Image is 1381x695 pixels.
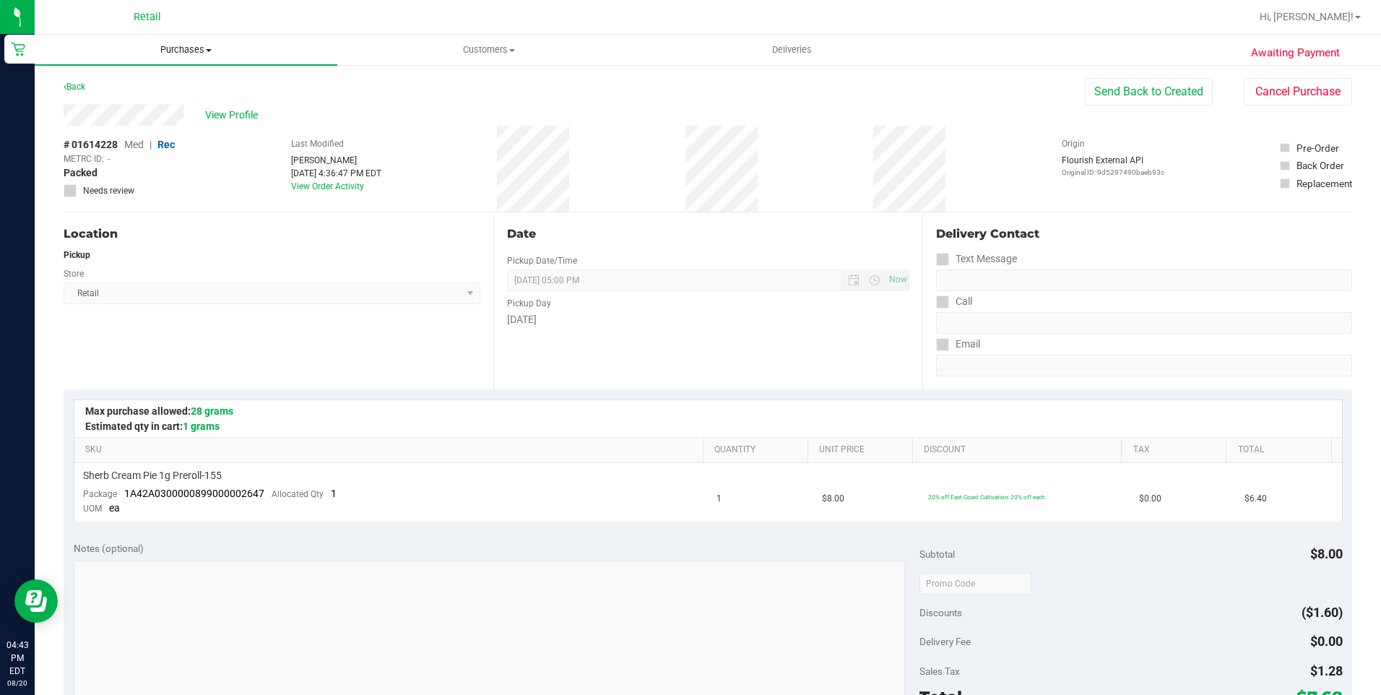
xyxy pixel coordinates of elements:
span: Needs review [83,184,134,197]
a: View Order Activity [291,181,364,191]
span: $0.00 [1139,492,1161,506]
span: 20% off East Coast Cultivation: 20% off each [928,493,1044,501]
span: 28 grams [191,405,233,417]
a: Back [64,82,85,92]
span: $6.40 [1244,492,1267,506]
span: - [108,152,110,165]
a: Deliveries [641,35,943,65]
span: # 01614228 [64,137,118,152]
span: Packed [64,165,98,181]
span: 1A42A0300000899000002647 [124,488,264,499]
span: 1 grams [183,420,220,432]
span: $1.28 [1310,663,1343,678]
span: Awaiting Payment [1251,45,1340,61]
input: Promo Code [919,573,1031,595]
span: Max purchase allowed: [85,405,233,417]
span: $0.00 [1310,634,1343,649]
p: 08/20 [7,678,28,688]
span: Subtotal [919,548,955,560]
span: Delivery Fee [919,636,971,647]
button: Cancel Purchase [1244,78,1352,105]
label: Last Modified [291,137,344,150]
a: Discount [924,444,1116,456]
span: ($1.60) [1302,605,1343,620]
strong: Pickup [64,250,90,260]
span: ea [109,502,120,514]
inline-svg: Retail [11,42,25,56]
div: Date [507,225,910,243]
span: Estimated qty in cart: [85,420,220,432]
div: [DATE] 4:36:47 PM EDT [291,167,381,180]
div: [DATE] [507,312,910,327]
a: SKU [85,444,697,456]
span: Med [124,139,144,150]
span: UOM [83,504,102,514]
input: Format: (999) 999-9999 [936,312,1352,334]
a: Customers [337,35,640,65]
label: Pickup Date/Time [507,254,577,267]
input: Format: (999) 999-9999 [936,269,1352,291]
a: Total [1238,444,1325,456]
label: Text Message [936,249,1017,269]
span: 1 [717,492,722,506]
span: | [150,139,152,150]
div: Replacement [1296,176,1352,191]
span: Notes (optional) [74,543,144,554]
label: Email [936,334,980,355]
span: Allocated Qty [272,489,324,499]
span: Package [83,489,117,499]
span: Hi, [PERSON_NAME]! [1260,11,1354,22]
a: Quantity [714,444,802,456]
label: Pickup Day [507,297,551,310]
span: Retail [134,11,161,23]
label: Origin [1062,137,1085,150]
span: Deliveries [753,43,831,56]
a: Purchases [35,35,337,65]
span: Customers [338,43,639,56]
a: Unit Price [819,444,906,456]
span: METRC ID: [64,152,104,165]
p: 04:43 PM EDT [7,639,28,678]
span: Purchases [35,43,337,56]
div: Flourish External API [1062,154,1164,178]
div: Location [64,225,480,243]
div: Delivery Contact [936,225,1352,243]
span: $8.00 [1310,546,1343,561]
div: Back Order [1296,158,1344,173]
button: Send Back to Created [1085,78,1213,105]
span: Rec [157,139,175,150]
p: Original ID: 9d5297490baeb93c [1062,167,1164,178]
span: $8.00 [822,492,844,506]
span: Sherb Cream Pie 1g Preroll-155 [83,469,222,483]
a: Tax [1133,444,1221,456]
span: View Profile [205,108,263,123]
span: Discounts [919,600,962,626]
div: Pre-Order [1296,141,1339,155]
span: 1 [331,488,337,499]
iframe: Resource center [14,579,58,623]
div: [PERSON_NAME] [291,154,381,167]
label: Store [64,267,84,280]
span: Sales Tax [919,665,960,677]
label: Call [936,291,972,312]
